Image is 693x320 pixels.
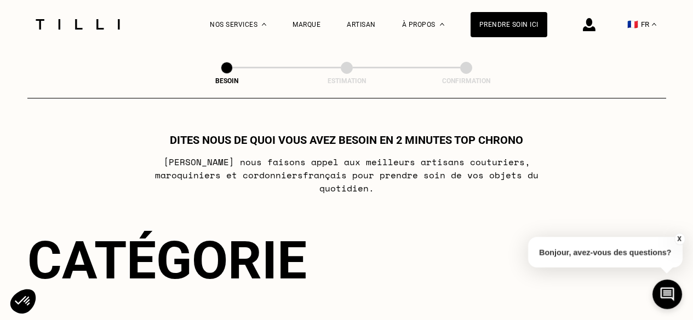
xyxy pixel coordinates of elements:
a: Marque [293,21,320,28]
p: Bonjour, avez-vous des questions? [528,237,683,267]
div: Besoin [172,77,282,85]
img: Menu déroulant à propos [440,23,444,26]
img: Menu déroulant [262,23,266,26]
button: X [674,233,685,245]
div: Confirmation [411,77,521,85]
img: menu déroulant [652,23,656,26]
div: Catégorie [27,230,666,291]
div: Estimation [292,77,402,85]
span: 🇫🇷 [627,19,638,30]
a: Prendre soin ici [471,12,547,37]
p: [PERSON_NAME] nous faisons appel aux meilleurs artisans couturiers , maroquiniers et cordonniers ... [129,155,564,195]
img: icône connexion [583,18,595,31]
img: Logo du service de couturière Tilli [32,19,124,30]
a: Artisan [347,21,376,28]
h1: Dites nous de quoi vous avez besoin en 2 minutes top chrono [170,133,523,147]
